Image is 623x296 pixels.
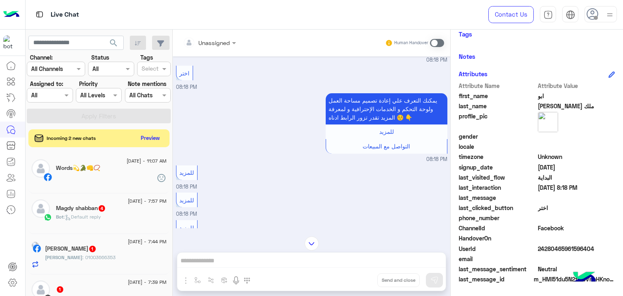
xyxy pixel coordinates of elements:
[363,143,410,150] span: التواصل مع المبيعات
[488,6,534,23] a: Contact Us
[176,211,197,217] span: 08:18 PM
[538,173,615,182] span: البداية
[570,264,599,292] img: hulul-logo.png
[459,193,536,202] span: last_message
[538,92,615,100] span: ابو
[89,246,96,252] span: 1
[459,70,488,77] h6: Attributes
[459,92,536,100] span: first_name
[176,184,197,190] span: 08:18 PM
[32,159,50,178] img: defaultAdmin.png
[3,35,18,50] img: 114004088273201
[91,53,109,62] label: Status
[57,286,63,293] span: 1
[56,214,64,220] span: Bot
[538,234,615,242] span: null
[538,245,615,253] span: 24280465961596404
[379,128,394,135] span: للمزيد
[128,197,166,205] span: [DATE] - 7:57 PM
[538,255,615,263] span: null
[538,132,615,141] span: null
[127,157,166,165] span: [DATE] - 11:07 AM
[34,9,45,19] img: tab
[538,142,615,151] span: null
[459,53,475,60] h6: Notes
[51,9,79,20] p: Live Chat
[426,56,447,64] span: 08:18 PM
[137,132,163,144] button: Preview
[179,197,194,204] span: للمزيد
[82,254,116,260] span: 01003666353
[605,10,615,20] img: profile
[459,204,536,212] span: last_clicked_button
[544,10,553,19] img: tab
[566,10,575,19] img: tab
[56,165,100,172] h5: Words💫🐊👊📿
[459,265,536,273] span: last_message_sentiment
[179,70,189,77] span: اختر
[538,82,615,90] span: Attribute Value
[99,205,105,212] span: 4
[459,163,536,172] span: signup_date
[32,199,50,218] img: defaultAdmin.png
[56,205,106,212] h5: Magdy shabban
[30,79,63,88] label: Assigned to:
[30,53,53,62] label: Channel:
[179,169,194,176] span: للمزيد
[459,142,536,151] span: locale
[33,245,41,253] img: Facebook
[128,79,166,88] label: Note mentions
[459,183,536,192] span: last_interaction
[32,242,39,249] img: picture
[459,214,536,222] span: phone_number
[459,173,536,182] span: last_visited_flow
[64,214,101,220] span: : Default reply
[104,36,124,53] button: search
[140,64,159,75] div: Select
[459,152,536,161] span: timezone
[538,152,615,161] span: Unknown
[538,102,615,110] span: ملك عبدة
[459,275,532,283] span: last_message_id
[377,273,420,287] button: Send and close
[459,82,536,90] span: Attribute Name
[538,193,615,202] span: null
[44,173,52,181] img: Facebook
[459,224,536,232] span: ChannelId
[459,255,536,263] span: email
[45,254,82,260] span: [PERSON_NAME]
[44,213,52,221] img: WhatsApp
[326,93,447,124] p: 10/8/2025, 8:18 PM
[176,84,197,90] span: 08:18 PM
[459,112,536,131] span: profile_pic
[540,6,556,23] a: tab
[538,183,615,192] span: 2025-08-10T17:18:22.055Z
[538,112,558,132] img: picture
[459,30,615,38] h6: Tags
[128,238,166,245] span: [DATE] - 7:44 PM
[140,53,153,62] label: Tags
[79,79,98,88] label: Priority
[3,6,19,23] img: Logo
[538,224,615,232] span: 0
[305,236,319,251] img: scroll
[538,204,615,212] span: اختر
[459,234,536,242] span: HandoverOn
[128,279,166,286] span: [DATE] - 7:39 PM
[538,265,615,273] span: 0
[109,38,118,48] span: search
[426,156,447,163] span: 08:18 PM
[538,163,615,172] span: 2025-08-10T17:18:12.476Z
[459,132,536,141] span: gender
[47,135,96,142] span: Incoming 2 new chats
[394,40,428,46] small: Human Handover
[27,109,171,123] button: Apply Filters
[179,224,194,231] span: للمزيد
[459,245,536,253] span: UserId
[534,275,615,283] span: m_HMl51du5N2fwBVnhHKnoBzyrBVx9CciSjQvAoiZcUNUniYyuaIOcegHnctuLsTp8ChTYcI0BHQelra3_dRjiwA
[538,214,615,222] span: null
[45,245,97,252] h5: Abdullah Elsnoty
[459,102,536,110] span: last_name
